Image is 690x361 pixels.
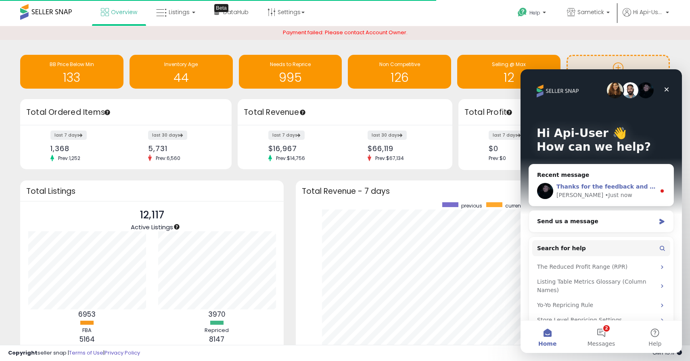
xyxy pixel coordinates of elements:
[24,71,119,84] h1: 133
[568,56,669,87] a: Add Actionable Insights
[464,107,664,118] h3: Total Profit
[302,188,664,194] h3: Total Revenue - 7 days
[268,144,339,153] div: $16,967
[12,205,150,228] div: Listing Table Metrics Glossary (Column Names)
[105,349,140,357] a: Privacy Policy
[152,155,184,162] span: Prev: 6,560
[223,8,249,16] span: DataHub
[521,69,682,353] iframe: Intercom live chat
[209,334,224,344] b: 8147
[368,144,438,153] div: $66,119
[17,232,135,240] div: Yo-Yo Repricing Rule
[505,202,523,209] span: current
[17,193,135,202] div: The Reduced Profit Range (RPR)
[461,202,482,209] span: previous
[517,7,527,17] i: Get Help
[69,349,103,357] a: Terms of Use
[84,122,111,130] div: • Just now
[492,61,526,68] span: Selling @ Max
[511,1,554,26] a: Help
[18,272,36,277] span: Home
[352,71,447,84] h1: 126
[26,107,226,118] h3: Total Ordered Items
[17,148,135,156] div: Send us a message
[131,223,173,231] span: Active Listings
[63,327,111,334] div: FBA
[54,251,107,284] button: Messages
[299,109,306,116] div: Tooltip anchor
[489,155,506,162] span: Prev: $0
[239,55,342,89] a: Needs to Reprice 995
[8,141,153,163] div: Send us a message
[36,114,182,120] span: Thanks for the feedback and happy repricing!
[244,107,446,118] h3: Total Revenue
[268,131,305,140] label: last 7 days
[50,131,87,140] label: last 7 days
[461,71,556,84] h1: 12
[270,61,311,68] span: Needs to Reprice
[8,349,140,357] div: seller snap | |
[20,55,123,89] a: BB Price Below Min 133
[623,8,669,26] a: Hi Api-User
[128,272,141,277] span: Help
[17,247,135,255] div: Store Level Repricing Settings
[489,131,525,140] label: last 7 days
[164,61,198,68] span: Inventory Age
[12,190,150,205] div: The Reduced Profit Range (RPR)
[529,9,540,16] span: Help
[104,109,111,116] div: Tooltip anchor
[148,144,217,153] div: 5,731
[368,131,407,140] label: last 30 days
[283,29,408,36] span: Payment failed: Please contact Account Owner.
[50,61,94,68] span: BB Price Below Min
[208,309,226,319] b: 3970
[148,131,187,140] label: last 30 days
[108,251,161,284] button: Help
[489,144,558,153] div: $0
[130,55,233,89] a: Inventory Age 44
[457,55,560,89] a: Selling @ Max 12
[169,8,190,16] span: Listings
[577,8,604,16] span: Sametick
[79,334,95,344] b: 5164
[348,55,451,89] a: Non Competitive 126
[12,243,150,258] div: Store Level Repricing Settings
[214,4,228,12] div: Tooltip anchor
[67,272,95,277] span: Messages
[173,223,180,230] div: Tooltip anchor
[17,208,135,225] div: Listing Table Metrics Glossary (Column Names)
[26,188,278,194] h3: Total Listings
[506,109,513,116] div: Tooltip anchor
[17,175,65,183] span: Search for help
[633,8,663,16] span: Hi Api-User
[36,122,83,130] div: [PERSON_NAME]
[8,349,38,357] strong: Copyright
[243,71,338,84] h1: 995
[111,8,137,16] span: Overview
[12,171,150,187] button: Search for help
[192,327,241,334] div: Repriced
[272,155,309,162] span: Prev: $14,756
[78,309,96,319] b: 6953
[379,61,420,68] span: Non Competitive
[131,207,173,223] p: 12,117
[50,144,120,153] div: 1,368
[12,228,150,243] div: Yo-Yo Repricing Rule
[134,71,229,84] h1: 44
[371,155,408,162] span: Prev: $67,134
[139,13,153,27] div: Close
[54,155,84,162] span: Prev: 1,252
